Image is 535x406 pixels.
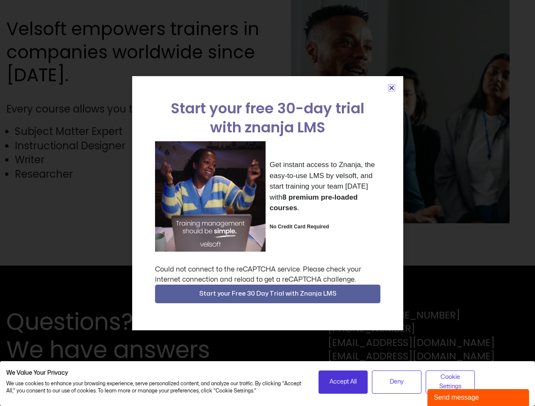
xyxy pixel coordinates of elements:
h2: Start your free 30-day trial with znanja LMS [155,99,380,137]
button: Start your Free 30 Day Trial with Znanja LMS [155,285,380,303]
strong: 8 premium pre-loaded courses [270,193,358,212]
span: Accept All [330,377,357,387]
p: We use cookies to enhance your browsing experience, serve personalized content, and analyze our t... [6,380,306,395]
div: Could not connect to the reCAPTCHA service. Please check your internet connection and reload to g... [155,264,380,285]
img: a woman sitting at her laptop dancing [155,141,266,252]
span: Deny [390,377,404,387]
button: Adjust cookie preferences [426,370,475,394]
iframe: chat widget [427,387,531,406]
strong: No Credit Card Required [270,224,329,230]
button: Accept all cookies [319,370,368,394]
p: Get instant access to Znanja, the easy-to-use LMS by velsoft, and start training your team [DATE]... [270,159,380,214]
span: Cookie Settings [431,373,470,392]
h2: We Value Your Privacy [6,369,306,377]
span: Start your Free 30 Day Trial with Znanja LMS [199,289,336,299]
button: Deny all cookies [372,370,421,394]
a: Close [388,85,395,91]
